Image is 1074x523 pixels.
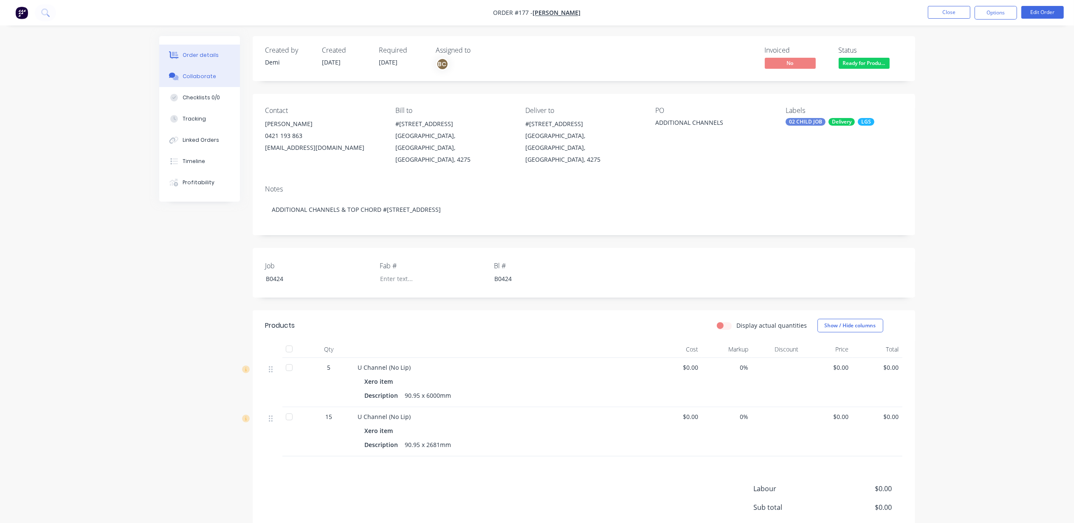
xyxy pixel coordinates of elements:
[786,118,826,126] div: 02 CHILD JOB
[265,58,312,67] div: Demi
[322,58,341,66] span: [DATE]
[380,261,486,271] label: Fab #
[829,484,892,494] span: $0.00
[265,46,312,54] div: Created by
[856,412,899,421] span: $0.00
[1021,6,1064,19] button: Edit Order
[705,412,749,421] span: 0%
[806,412,849,421] span: $0.00
[525,118,642,166] div: #[STREET_ADDRESS][GEOGRAPHIC_DATA], [GEOGRAPHIC_DATA], [GEOGRAPHIC_DATA], 4275
[737,321,807,330] label: Display actual quantities
[259,273,365,285] div: B0424
[365,389,402,402] div: Description
[159,66,240,87] button: Collaborate
[765,58,816,68] span: No
[304,341,355,358] div: Qty
[159,151,240,172] button: Timeline
[436,58,449,70] button: BC
[365,439,402,451] div: Description
[656,118,762,130] div: ADDITIONAL CHANNELS
[655,412,699,421] span: $0.00
[705,363,749,372] span: 0%
[358,363,411,371] span: U Channel (No Lip)
[858,118,874,126] div: LGS
[525,118,642,130] div: #[STREET_ADDRESS]
[159,108,240,129] button: Tracking
[402,389,455,402] div: 90.95 x 6000mm
[802,341,852,358] div: Price
[829,502,892,512] span: $0.00
[265,185,902,193] div: Notes
[525,107,642,115] div: Deliver to
[754,484,829,494] span: Labour
[975,6,1017,20] button: Options
[183,179,214,186] div: Profitability
[702,341,752,358] div: Markup
[395,118,512,166] div: #[STREET_ADDRESS][GEOGRAPHIC_DATA], [GEOGRAPHIC_DATA], [GEOGRAPHIC_DATA], 4275
[379,58,398,66] span: [DATE]
[358,413,411,421] span: U Channel (No Lip)
[327,363,331,372] span: 5
[265,197,902,222] div: ADDITIONAL CHANNELS & TOP CHORD #[STREET_ADDRESS]
[265,107,382,115] div: Contact
[379,46,426,54] div: Required
[839,58,890,68] span: Ready for Produ...
[786,107,902,115] div: Labels
[365,375,397,388] div: Xero item
[852,341,902,358] div: Total
[655,363,699,372] span: $0.00
[365,425,397,437] div: Xero item
[533,9,581,17] a: [PERSON_NAME]
[326,412,333,421] span: 15
[752,341,802,358] div: Discount
[183,157,205,165] div: Timeline
[402,439,455,451] div: 90.95 x 2681mm
[15,6,28,19] img: Factory
[322,46,369,54] div: Created
[856,363,899,372] span: $0.00
[395,130,512,166] div: [GEOGRAPHIC_DATA], [GEOGRAPHIC_DATA], [GEOGRAPHIC_DATA], 4275
[265,321,295,331] div: Products
[265,261,372,271] label: Job
[806,363,849,372] span: $0.00
[525,130,642,166] div: [GEOGRAPHIC_DATA], [GEOGRAPHIC_DATA], [GEOGRAPHIC_DATA], 4275
[829,118,855,126] div: Delivery
[928,6,970,19] button: Close
[265,142,382,154] div: [EMAIL_ADDRESS][DOMAIN_NAME]
[488,273,594,285] div: B0424
[159,87,240,108] button: Checklists 0/0
[265,118,382,130] div: [PERSON_NAME]
[159,45,240,66] button: Order details
[265,118,382,154] div: [PERSON_NAME]0421 193 863[EMAIL_ADDRESS][DOMAIN_NAME]
[754,502,829,512] span: Sub total
[395,118,512,130] div: #[STREET_ADDRESS]
[839,46,902,54] div: Status
[183,51,219,59] div: Order details
[493,9,533,17] span: Order #177 -
[395,107,512,115] div: Bill to
[494,261,600,271] label: Bl #
[183,73,216,80] div: Collaborate
[159,129,240,151] button: Linked Orders
[265,130,382,142] div: 0421 193 863
[436,46,521,54] div: Assigned to
[183,115,206,123] div: Tracking
[183,94,220,101] div: Checklists 0/0
[765,46,829,54] div: Invoiced
[839,58,890,70] button: Ready for Produ...
[656,107,772,115] div: PO
[183,136,219,144] div: Linked Orders
[652,341,702,358] div: Cost
[817,319,883,332] button: Show / Hide columns
[159,172,240,193] button: Profitability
